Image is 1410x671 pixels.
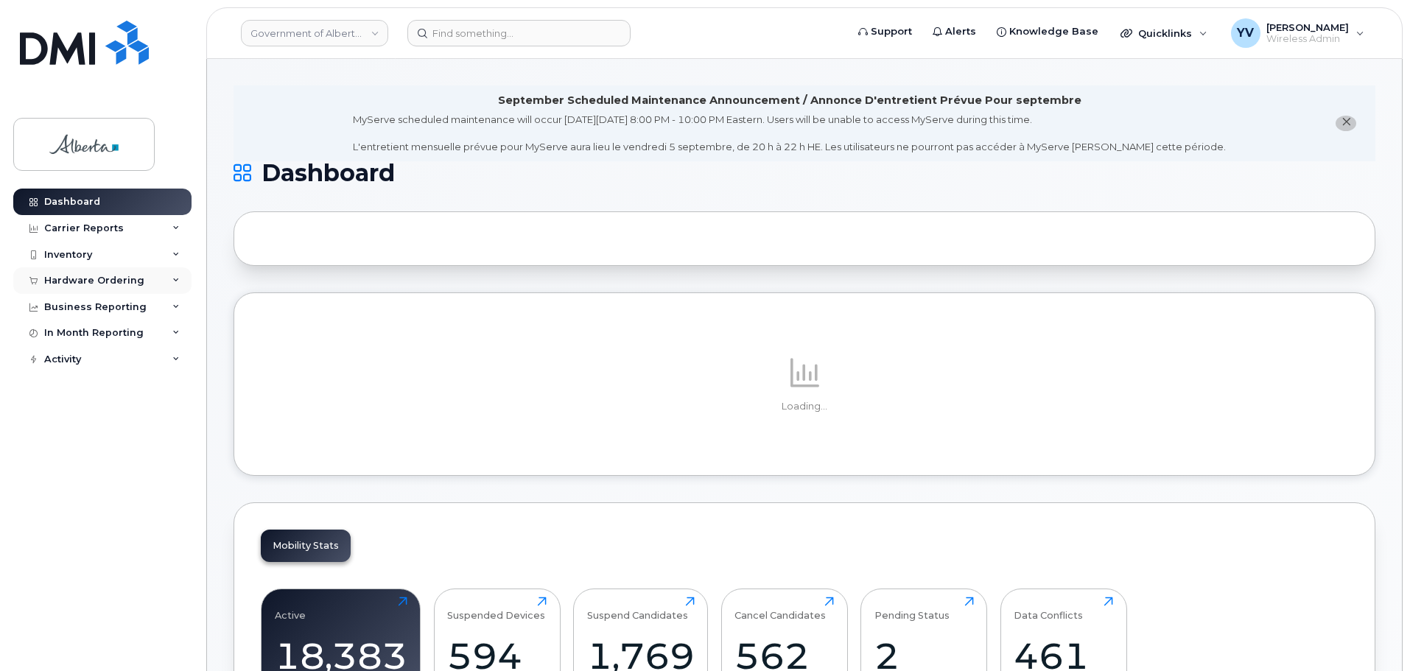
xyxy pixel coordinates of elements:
span: Dashboard [262,162,395,184]
p: Loading... [261,400,1348,413]
div: Pending Status [874,597,950,621]
div: Cancel Candidates [734,597,826,621]
div: Suspended Devices [447,597,545,621]
div: Suspend Candidates [587,597,688,621]
div: MyServe scheduled maintenance will occur [DATE][DATE] 8:00 PM - 10:00 PM Eastern. Users will be u... [353,113,1226,154]
div: September Scheduled Maintenance Announcement / Annonce D'entretient Prévue Pour septembre [498,93,1081,108]
button: close notification [1336,116,1356,131]
div: Data Conflicts [1014,597,1083,621]
div: Active [275,597,306,621]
